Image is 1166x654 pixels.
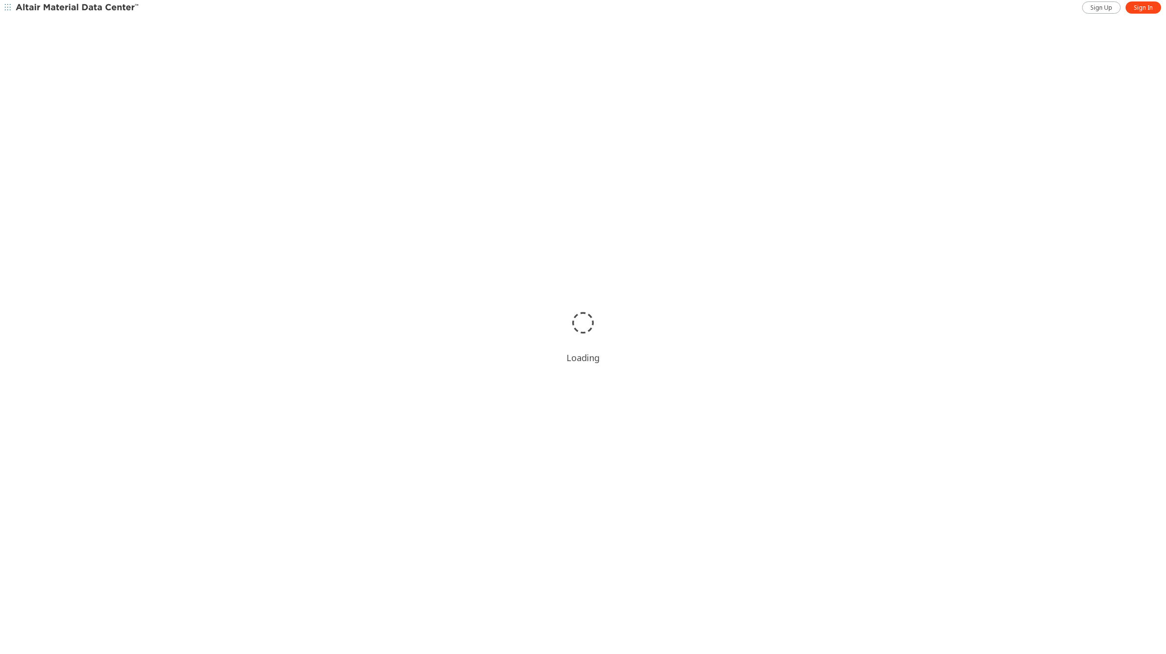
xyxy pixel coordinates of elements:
[1134,4,1153,12] span: Sign In
[16,3,140,13] img: Altair Material Data Center
[1126,1,1161,14] a: Sign In
[566,352,600,364] div: Loading
[1082,1,1121,14] a: Sign Up
[1090,4,1112,12] span: Sign Up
